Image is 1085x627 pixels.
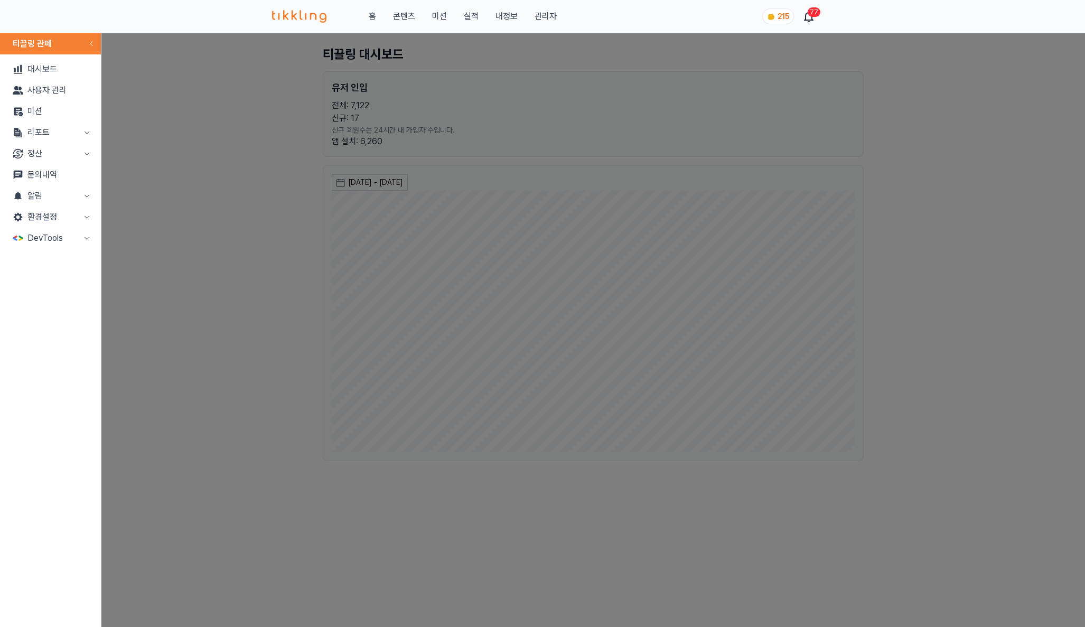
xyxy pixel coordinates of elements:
[4,164,97,185] a: 문의내역
[4,80,97,101] a: 사용자 관리
[805,10,813,23] a: 77
[272,10,326,23] img: 티끌링
[4,228,97,249] button: DevTools
[432,10,447,23] button: 미션
[762,8,792,24] a: coin 215
[464,10,479,23] a: 실적
[4,143,97,164] button: 정산
[495,10,518,23] a: 내정보
[393,10,415,23] a: 콘텐츠
[4,122,97,143] button: 리포트
[369,10,376,23] a: 홈
[4,207,97,228] button: 환경설정
[4,101,97,122] a: 미션
[778,12,789,21] span: 215
[4,185,97,207] button: 알림
[535,10,557,23] a: 관리자
[808,7,820,17] div: 77
[767,13,775,21] img: coin
[4,59,97,80] a: 대시보드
